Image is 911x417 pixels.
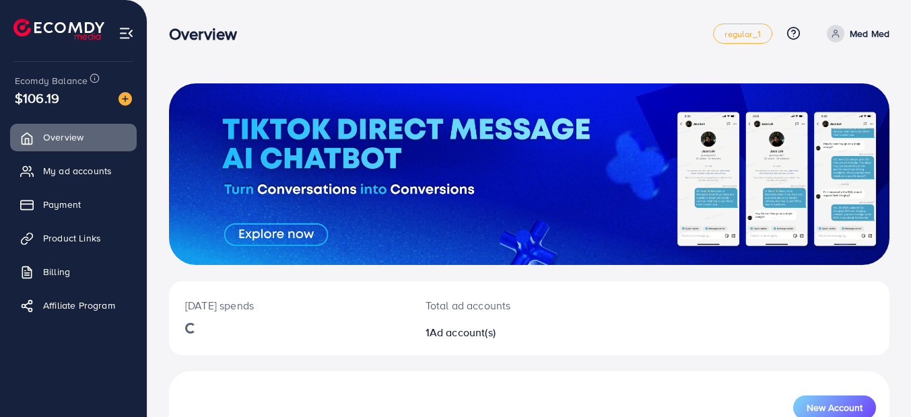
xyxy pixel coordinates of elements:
[821,25,889,42] a: Med Med
[43,265,70,278] span: Billing
[10,157,137,184] a: My ad accounts
[713,24,772,44] a: regular_1
[43,130,83,144] span: Overview
[185,297,393,313] p: [DATE] spends
[426,326,574,339] h2: 1
[10,191,137,218] a: Payment
[426,297,574,313] p: Total ad accounts
[169,24,248,44] h3: Overview
[850,26,889,42] p: Med Med
[13,19,104,40] img: logo
[119,26,134,41] img: menu
[15,88,59,108] span: $106.19
[10,258,137,285] a: Billing
[43,164,112,178] span: My ad accounts
[10,225,137,252] a: Product Links
[43,198,81,211] span: Payment
[807,403,863,412] span: New Account
[43,299,115,312] span: Affiliate Program
[119,92,132,106] img: image
[724,30,760,38] span: regular_1
[43,231,101,245] span: Product Links
[10,124,137,151] a: Overview
[430,325,496,340] span: Ad account(s)
[15,74,88,87] span: Ecomdy Balance
[10,292,137,319] a: Affiliate Program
